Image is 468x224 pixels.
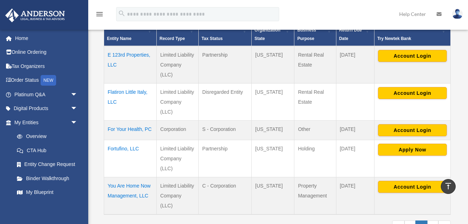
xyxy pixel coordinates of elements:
td: Property Management [294,177,336,215]
span: arrow_drop_down [71,115,85,130]
span: Tax Status [202,36,223,41]
td: Partnership [199,140,252,177]
td: [US_STATE] [252,177,294,215]
button: Account Login [378,181,447,193]
span: Record Type [160,36,185,41]
a: Platinum Q&Aarrow_drop_down [5,87,88,102]
th: Record Type: Activate to sort [157,15,199,46]
a: Order StatusNEW [5,73,88,88]
a: CTA Hub [10,143,85,157]
button: Account Login [378,50,447,62]
td: Limited Liability Company (LLC) [157,177,199,215]
td: Rental Real Estate [294,46,336,84]
td: Limited Liability Company (LLC) [157,140,199,177]
button: Account Login [378,124,447,136]
td: E 123rd Properties, LLC [104,46,157,84]
td: [US_STATE] [252,121,294,140]
th: Organization State: Activate to sort [252,15,294,46]
a: menu [95,12,104,18]
a: Entity Change Request [10,157,85,172]
th: Federal Return Due Date: Activate to sort [336,15,374,46]
a: Overview [10,130,81,144]
td: Other [294,121,336,140]
td: [DATE] [336,121,374,140]
td: [DATE] [336,140,374,177]
a: Tax Organizers [5,59,88,73]
td: For Your Health, PC [104,121,157,140]
a: Binder Walkthrough [10,171,85,185]
i: menu [95,10,104,18]
button: Account Login [378,87,447,99]
th: Business Purpose: Activate to sort [294,15,336,46]
a: Home [5,31,88,45]
td: Corporation [157,121,199,140]
td: [US_STATE] [252,46,294,84]
td: S - Corporation [199,121,252,140]
div: NEW [41,75,56,86]
td: You Are Home Now Management, LLC [104,177,157,215]
td: Partnership [199,46,252,84]
td: [DATE] [336,177,374,215]
a: Account Login [378,90,447,96]
a: Account Login [378,127,447,133]
td: [DATE] [336,46,374,84]
span: Entity Name [107,36,131,41]
i: search [118,10,126,17]
td: Limited Liability Company (LLC) [157,84,199,121]
th: Try Newtek Bank : Activate to sort [374,15,450,46]
td: Limited Liability Company (LLC) [157,46,199,84]
a: Digital Productsarrow_drop_down [5,102,88,116]
img: User Pic [452,9,463,19]
td: Holding [294,140,336,177]
a: Online Ordering [5,45,88,59]
td: Fortufino, LLC [104,140,157,177]
a: Tax Due Dates [10,199,85,213]
a: Account Login [378,184,447,189]
td: Flatiron Little Italy, LLC [104,84,157,121]
a: My Blueprint [10,185,85,200]
th: Entity Name: Activate to invert sorting [104,15,157,46]
span: arrow_drop_down [71,87,85,102]
a: My Entitiesarrow_drop_down [5,115,85,130]
i: vertical_align_top [444,182,452,190]
a: vertical_align_top [441,179,456,194]
td: C - Corporation [199,177,252,215]
button: Apply Now [378,144,447,156]
span: Federal Return Due Date [339,19,362,41]
img: Anderson Advisors Platinum Portal [3,8,67,22]
div: Try Newtek Bank [377,34,440,43]
td: Disregarded Entity [199,84,252,121]
span: arrow_drop_down [71,102,85,116]
td: [US_STATE] [252,84,294,121]
td: [US_STATE] [252,140,294,177]
td: Rental Real Estate [294,84,336,121]
th: Tax Status: Activate to sort [199,15,252,46]
a: Account Login [378,53,447,58]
